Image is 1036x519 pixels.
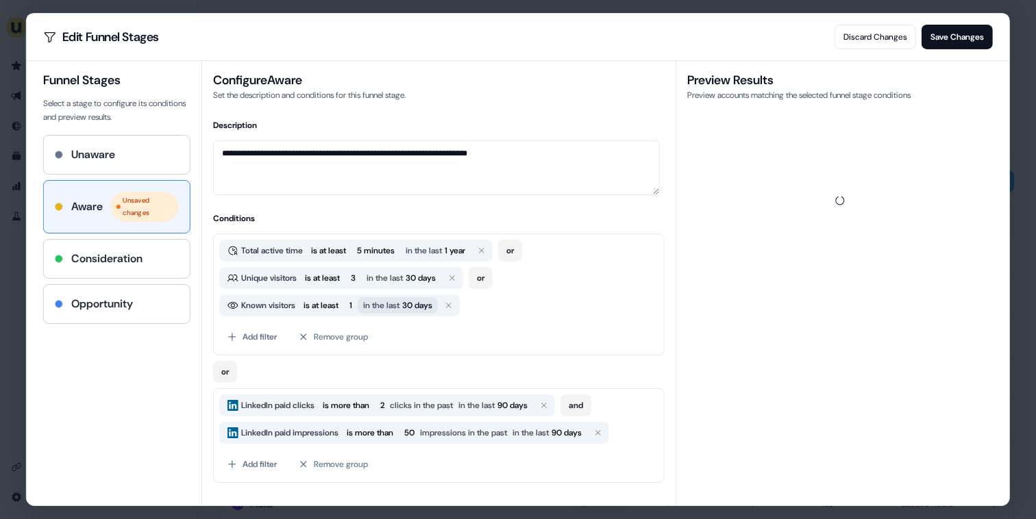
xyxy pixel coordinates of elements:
[363,299,402,312] span: in the last
[835,25,916,49] button: Discard Changes
[71,199,103,215] h4: Aware
[469,267,493,289] button: or
[213,491,303,516] button: Add filter group
[922,25,993,49] button: Save Changes
[43,97,190,124] p: Select a stage to configure its conditions and preview results.
[71,147,115,163] h4: Unaware
[238,299,298,312] span: Known visitors
[357,244,395,257] span: 5 minutes
[238,271,299,285] span: Unique visitors
[349,299,352,312] span: 1
[498,240,522,262] button: or
[406,244,445,257] span: in the last
[219,452,285,477] button: Add filter
[71,251,143,267] h4: Consideration
[238,398,317,412] span: LinkedIn paid clicks
[219,325,285,349] button: Add filter
[404,426,415,440] span: 50
[687,72,993,88] h3: Preview Results
[351,271,356,285] span: 3
[238,426,341,440] span: LinkedIn paid impressions
[687,88,993,102] p: Preview accounts matching the selected funnel stage conditions
[390,398,453,412] span: clicks in the past
[291,325,376,349] button: Remove group
[71,296,133,312] h4: Opportunity
[213,212,665,225] h4: Conditions
[213,72,665,88] h3: Configure Aware
[123,194,173,219] span: Unsaved changes
[43,72,190,88] h3: Funnel Stages
[213,361,237,383] button: or
[238,244,306,257] span: Total active time
[560,394,591,416] button: and
[420,426,507,440] span: impressions in the past
[213,118,665,132] h4: Description
[513,426,549,440] span: in the last
[43,30,159,44] h2: Edit Funnel Stages
[458,398,495,412] span: in the last
[291,452,376,477] button: Remove group
[380,398,384,412] span: 2
[213,88,665,102] p: Set the description and conditions for this funnel stage.
[367,271,406,285] span: in the last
